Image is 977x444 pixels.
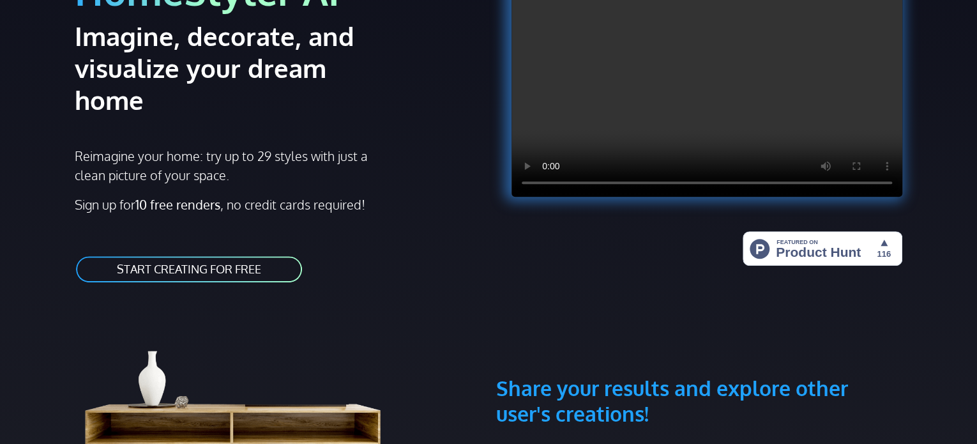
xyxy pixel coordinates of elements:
[496,314,902,427] h3: Share your results and explore other user's creations!
[75,195,481,214] p: Sign up for , no credit cards required!
[75,20,400,116] h2: Imagine, decorate, and visualize your dream home
[75,146,379,185] p: Reimagine your home: try up to 29 styles with just a clean picture of your space.
[75,255,303,284] a: START CREATING FOR FREE
[743,231,902,266] img: HomeStyler AI - Interior Design Made Easy: One Click to Your Dream Home | Product Hunt
[135,196,220,213] strong: 10 free renders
